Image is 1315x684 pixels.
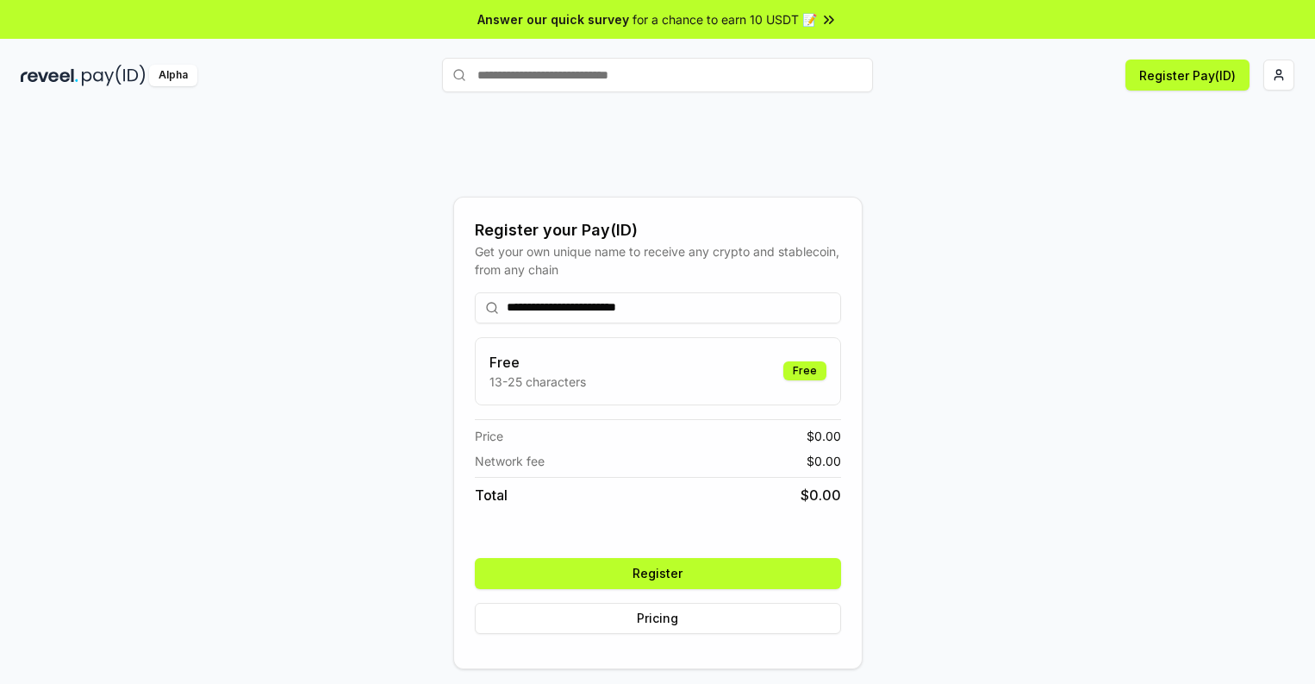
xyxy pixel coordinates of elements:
[807,452,841,470] span: $ 0.00
[633,10,817,28] span: for a chance to earn 10 USDT 📝
[807,427,841,445] span: $ 0.00
[801,485,841,505] span: $ 0.00
[82,65,146,86] img: pay_id
[475,452,545,470] span: Network fee
[783,361,826,380] div: Free
[149,65,197,86] div: Alpha
[475,218,841,242] div: Register your Pay(ID)
[475,603,841,634] button: Pricing
[475,242,841,279] div: Get your own unique name to receive any crypto and stablecoin, from any chain
[489,352,586,373] h3: Free
[475,558,841,589] button: Register
[477,10,629,28] span: Answer our quick survey
[475,485,508,505] span: Total
[1125,60,1250,91] button: Register Pay(ID)
[475,427,503,445] span: Price
[489,373,586,391] p: 13-25 characters
[21,65,78,86] img: reveel_dark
